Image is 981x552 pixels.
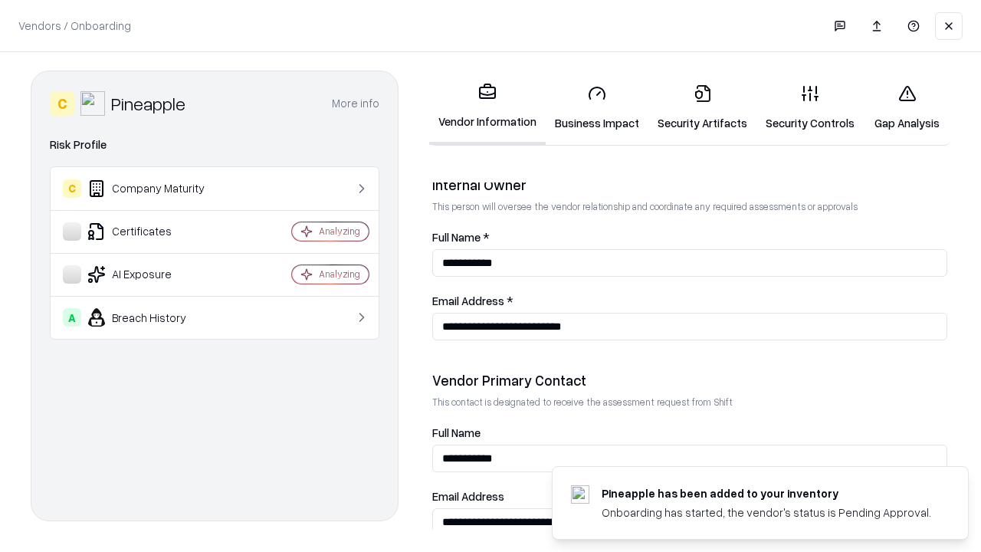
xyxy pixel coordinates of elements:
div: Onboarding has started, the vendor's status is Pending Approval. [602,504,931,521]
a: Security Artifacts [648,72,756,143]
p: This contact is designated to receive the assessment request from Shift [432,396,947,409]
label: Email Address [432,491,947,502]
div: Vendor Primary Contact [432,371,947,389]
a: Vendor Information [429,71,546,145]
div: C [63,179,81,198]
div: C [50,91,74,116]
div: Risk Profile [50,136,379,154]
a: Gap Analysis [864,72,950,143]
a: Security Controls [756,72,864,143]
label: Full Name * [432,232,947,243]
img: Pineapple [80,91,105,116]
div: Analyzing [319,268,360,281]
label: Full Name [432,427,947,439]
a: Business Impact [546,72,648,143]
button: More info [332,90,379,117]
div: AI Exposure [63,265,246,284]
img: pineappleenergy.com [571,485,589,504]
div: Internal Owner [432,176,947,194]
div: Analyzing [319,225,360,238]
div: Pineapple [111,91,185,116]
div: A [63,308,81,327]
p: Vendors / Onboarding [18,18,131,34]
div: Certificates [63,222,246,241]
div: Pineapple has been added to your inventory [602,485,931,501]
p: This person will oversee the vendor relationship and coordinate any required assessments or appro... [432,200,947,213]
div: Company Maturity [63,179,246,198]
div: Breach History [63,308,246,327]
label: Email Address * [432,295,947,307]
